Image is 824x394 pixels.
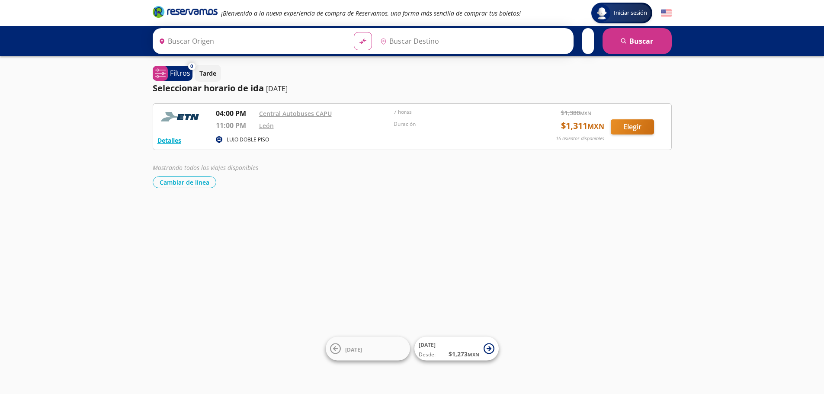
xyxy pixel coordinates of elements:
button: Cambiar de línea [153,176,216,188]
button: English [661,8,672,19]
p: 7 horas [394,108,524,116]
input: Buscar Destino [377,30,569,52]
input: Buscar Origen [155,30,347,52]
p: 04:00 PM [216,108,255,119]
button: Detalles [157,136,181,145]
small: MXN [587,122,604,131]
button: [DATE] [326,337,410,361]
p: 16 asientos disponibles [556,135,604,142]
button: 0Filtros [153,66,192,81]
span: Iniciar sesión [610,9,651,17]
p: Tarde [199,69,216,78]
span: $ 1,273 [449,349,479,359]
span: 0 [190,63,193,70]
button: [DATE]Desde:$1,273MXN [414,337,499,361]
a: Central Autobuses CAPU [259,109,332,118]
span: [DATE] [419,341,436,349]
p: [DATE] [266,83,288,94]
i: Brand Logo [153,5,218,18]
p: 11:00 PM [216,120,255,131]
em: ¡Bienvenido a la nueva experiencia de compra de Reservamos, una forma más sencilla de comprar tus... [221,9,521,17]
span: $ 1,311 [561,119,604,132]
a: León [259,122,274,130]
button: Buscar [603,28,672,54]
button: Tarde [195,65,221,82]
span: $ 1,380 [561,108,591,117]
span: Desde: [419,351,436,359]
small: MXN [468,351,479,358]
small: MXN [580,110,591,116]
span: [DATE] [345,346,362,353]
p: Seleccionar horario de ida [153,82,264,95]
em: Mostrando todos los viajes disponibles [153,163,258,172]
a: Brand Logo [153,5,218,21]
p: Filtros [170,68,190,78]
p: Duración [394,120,524,128]
img: RESERVAMOS [157,108,205,125]
button: Elegir [611,119,654,135]
p: LUJO DOBLE PISO [227,136,269,144]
